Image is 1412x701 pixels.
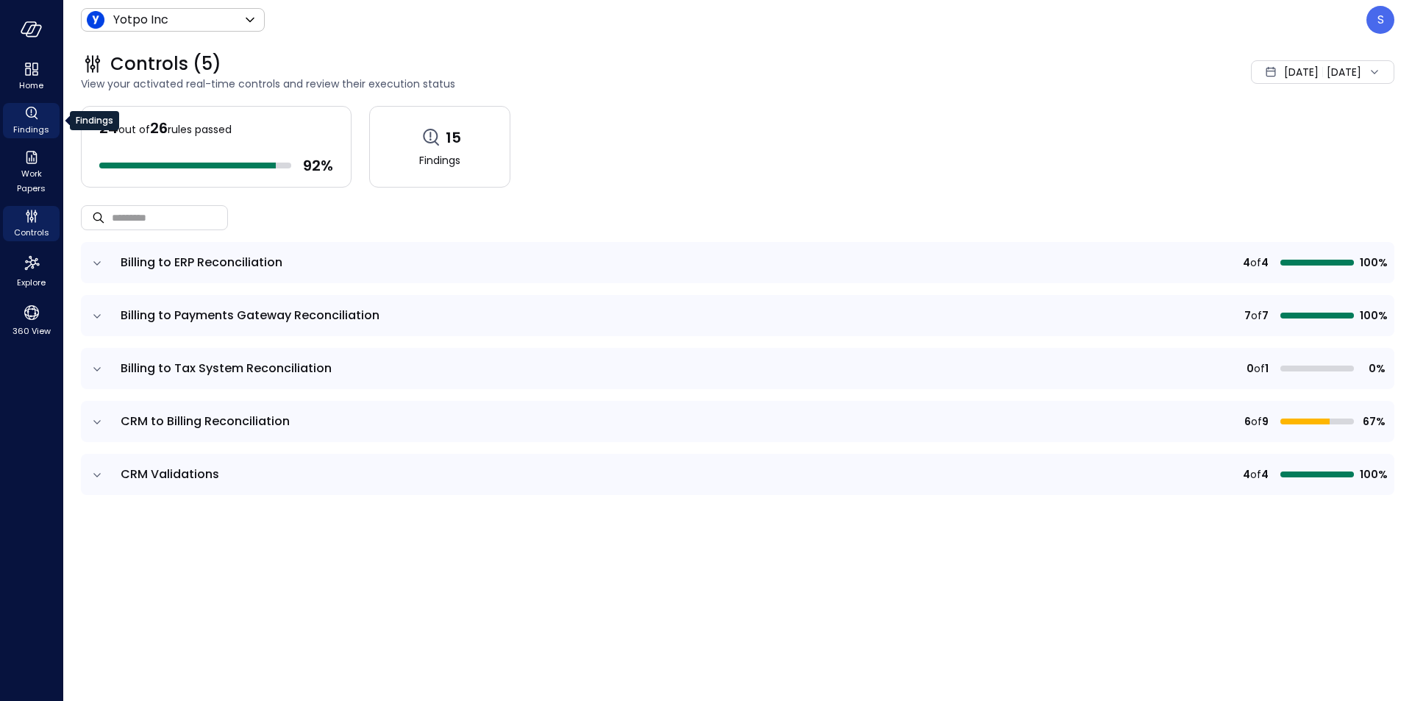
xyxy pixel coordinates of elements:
span: rules passed [168,122,232,137]
span: of [1250,255,1261,271]
span: CRM to Billing Reconciliation [121,413,290,430]
span: of [1251,413,1262,430]
span: out of [118,122,150,137]
div: 360 View [3,300,60,340]
span: Controls (5) [110,52,221,76]
span: 0 [1247,360,1254,377]
span: 4 [1261,255,1269,271]
span: CRM Validations [121,466,219,483]
span: 7 [1244,307,1251,324]
div: Findings [3,103,60,138]
span: Findings [13,122,49,137]
span: 6 [1244,413,1251,430]
div: Sheila Centillas [1366,6,1394,34]
span: of [1250,466,1261,483]
span: 15 [446,128,461,147]
p: S [1377,11,1384,29]
button: expand row [90,415,104,430]
div: Controls [3,206,60,241]
span: 26 [150,118,168,138]
span: 92 % [303,156,333,175]
span: 0% [1360,360,1386,377]
span: Explore [17,275,46,290]
span: 100% [1360,255,1386,271]
span: 100% [1360,466,1386,483]
button: expand row [90,468,104,483]
span: Billing to Tax System Reconciliation [121,360,332,377]
span: View your activated real-time controls and review their execution status [81,76,988,92]
span: 4 [1261,466,1269,483]
span: 7 [1262,307,1269,324]
span: of [1254,360,1265,377]
span: 4 [1243,466,1250,483]
span: Work Papers [9,166,54,196]
span: Billing to ERP Reconciliation [121,254,282,271]
span: 4 [1243,255,1250,271]
button: expand row [90,309,104,324]
div: Home [3,59,60,94]
button: expand row [90,362,104,377]
span: 67% [1360,413,1386,430]
span: 9 [1262,413,1269,430]
img: Icon [87,11,104,29]
span: of [1251,307,1262,324]
span: [DATE] [1284,64,1319,80]
p: Yotpo Inc [113,11,168,29]
span: Home [19,78,43,93]
span: 1 [1265,360,1269,377]
span: Controls [14,225,49,240]
span: Findings [419,152,460,168]
button: expand row [90,256,104,271]
div: Explore [3,250,60,291]
div: Findings [70,111,119,130]
span: 100% [1360,307,1386,324]
span: 360 View [13,324,51,338]
div: Work Papers [3,147,60,197]
a: 15Findings [369,106,510,188]
span: Billing to Payments Gateway Reconciliation [121,307,379,324]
